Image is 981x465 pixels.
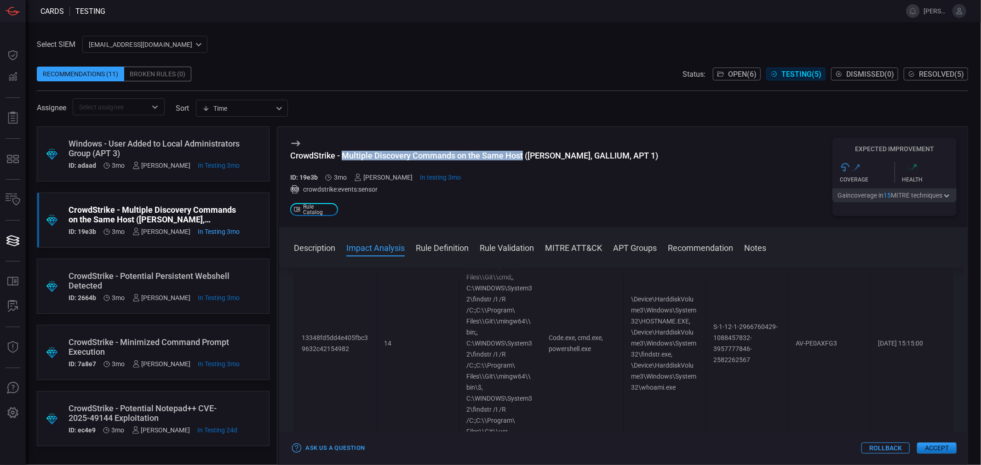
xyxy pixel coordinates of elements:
[924,7,949,15] span: [PERSON_NAME].jadhav
[788,235,871,452] td: AV-PE0AXFG3
[480,242,534,253] button: Rule Validation
[2,107,24,129] button: Reports
[112,162,125,169] span: Jul 17, 2025 7:07 PM
[198,162,240,169] span: Jul 22, 2025 12:47 AM
[904,68,968,80] button: Resolved(5)
[832,188,957,202] button: Gaincoverage in15MITRE techniques
[871,235,953,452] td: [DATE] 15:15:00
[69,139,240,158] div: Windows - User Added to Local Administrators Group (APT 3)
[2,295,24,318] button: ALERT ANALYSIS
[69,337,240,357] div: CrowdStrike - Minimized Command Prompt Execution
[683,70,706,79] span: Status:
[176,104,189,113] label: sort
[290,174,318,181] h5: ID: 19e3b
[728,70,757,79] span: Open ( 6 )
[202,104,273,113] div: Time
[69,271,240,290] div: CrowdStrike - Potential Persistent Webshell Detected
[290,151,658,160] div: CrowdStrike - Multiple Discovery Commands on the Same Host (Turla, GALLIUM, APT 1)
[132,360,191,368] div: [PERSON_NAME]
[2,377,24,399] button: Ask Us A Question
[781,70,821,79] span: Testing ( 5 )
[2,402,24,424] button: Preferences
[545,242,602,253] button: MITRE ATT&CK
[624,235,706,452] td: \Device\HarddiskVolume3\Windows\System32\HOSTNAME.EXE, \Device\HarddiskVolume3\Windows\System32\f...
[112,426,125,434] span: Jul 01, 2025 5:30 PM
[69,360,96,368] h5: ID: 7a8e7
[706,235,788,452] td: S-1-12-1-2966760429-1088457832-3957777846-2582262567
[883,192,891,199] span: 15
[346,242,405,253] button: Impact Analysis
[149,101,161,113] button: Open
[198,294,240,301] span: Jul 23, 2025 2:18 AM
[2,271,24,293] button: Rule Catalog
[132,294,191,301] div: [PERSON_NAME]
[69,162,96,169] h5: ID: adaad
[744,242,766,253] button: Notes
[75,7,105,16] span: testing
[112,294,125,301] span: Jul 17, 2025 7:06 PM
[832,145,957,153] h5: Expected Improvement
[294,242,335,253] button: Description
[459,235,541,452] td: C:\WINDOWS\System32\findstr /I /R /C:;C:\\Program\ Files\\Git\\cmd;, C:\WINDOWS\System32\findstr ...
[37,40,75,49] label: Select SIEM
[303,204,334,215] span: Rule Catalog
[132,228,191,235] div: [PERSON_NAME]
[766,68,826,80] button: Testing(5)
[37,67,124,81] div: Recommendations (11)
[69,205,240,224] div: CrowdStrike - Multiple Discovery Commands on the Same Host (Turla, GALLIUM, APT 1)
[37,103,66,112] span: Assignee
[124,67,191,81] div: Broken Rules (0)
[713,68,761,80] button: Open(6)
[354,174,413,181] div: [PERSON_NAME]
[132,426,190,434] div: [PERSON_NAME]
[840,176,895,183] div: Coverage
[290,185,658,194] div: crowdstrike:events:sensor
[112,360,125,368] span: Jul 09, 2025 1:38 PM
[69,403,238,423] div: CrowdStrike - Potential Notepad++ CVE-2025-49144 Exploitation
[668,242,733,253] button: Recommendation
[2,230,24,252] button: Cards
[75,101,147,113] input: Select assignee
[416,242,469,253] button: Rule Definition
[89,40,193,49] p: [EMAIL_ADDRESS][DOMAIN_NAME]
[40,7,64,16] span: Cards
[2,66,24,88] button: Detections
[846,70,894,79] span: Dismissed ( 0 )
[290,441,367,455] button: Ask Us a Question
[861,442,910,454] button: Rollback
[69,426,96,434] h5: ID: ec4e9
[198,228,240,235] span: Jul 25, 2025 12:37 AM
[831,68,898,80] button: Dismissed(0)
[334,174,347,181] span: Jul 17, 2025 7:07 PM
[198,360,240,368] span: Jul 15, 2025 6:37 PM
[377,235,459,452] td: 14
[613,242,657,253] button: APT Groups
[917,442,957,454] button: Accept
[132,162,191,169] div: [PERSON_NAME]
[198,426,238,434] span: Sep 15, 2025 6:52 PM
[2,336,24,358] button: Threat Intelligence
[420,174,461,181] span: Jul 25, 2025 12:37 AM
[112,228,125,235] span: Jul 17, 2025 7:07 PM
[294,235,377,452] td: 13348fd5dd4e405fbc39632c42154982
[69,294,96,301] h5: ID: 2664b
[2,189,24,211] button: Inventory
[2,148,24,170] button: MITRE - Detection Posture
[69,228,96,235] h5: ID: 19e3b
[902,176,957,183] div: Health
[919,70,964,79] span: Resolved ( 5 )
[2,44,24,66] button: Dashboard
[541,235,624,452] td: Code.exe, cmd.exe, powershell.exe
